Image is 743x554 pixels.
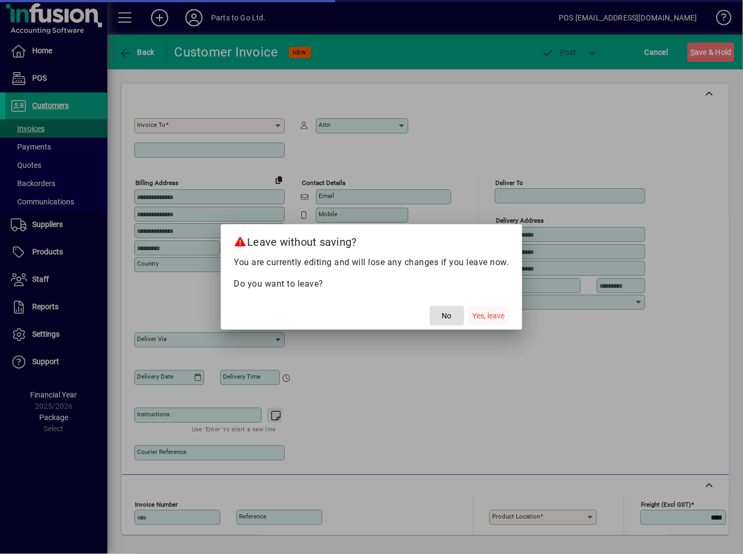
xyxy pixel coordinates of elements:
[473,310,505,322] span: Yes, leave
[234,256,509,269] p: You are currently editing and will lose any changes if you leave now.
[468,306,509,325] button: Yes, leave
[221,224,522,255] h2: Leave without saving?
[430,306,464,325] button: No
[442,310,452,322] span: No
[234,278,509,290] p: Do you want to leave?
